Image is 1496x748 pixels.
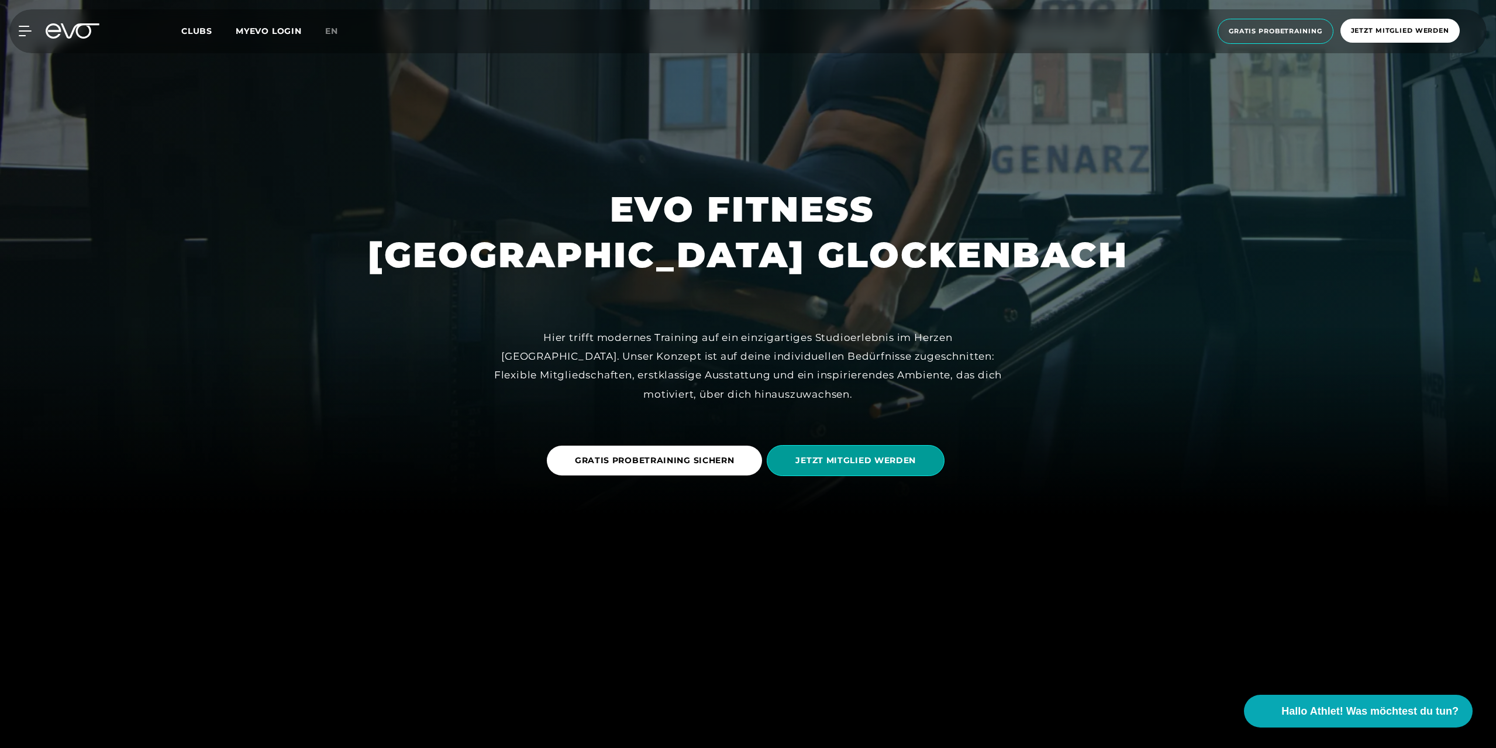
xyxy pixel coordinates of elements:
span: GRATIS PROBETRAINING SICHERN [575,454,735,467]
span: JETZT MITGLIED WERDEN [795,454,916,467]
a: JETZT MITGLIED WERDEN [767,436,949,485]
button: Hallo Athlet! Was möchtest du tun? [1244,695,1473,728]
a: MYEVO LOGIN [236,26,302,36]
a: Clubs [181,25,236,36]
span: Hallo Athlet! Was möchtest du tun? [1281,704,1459,719]
span: Gratis Probetraining [1229,26,1322,36]
a: Gratis Probetraining [1214,19,1337,44]
a: GRATIS PROBETRAINING SICHERN [547,437,767,484]
span: Clubs [181,26,212,36]
a: Jetzt Mitglied werden [1337,19,1463,44]
span: Jetzt Mitglied werden [1351,26,1449,36]
div: Hier trifft modernes Training auf ein einzigartiges Studioerlebnis im Herzen [GEOGRAPHIC_DATA]. U... [485,328,1011,404]
h1: EVO FITNESS [GEOGRAPHIC_DATA] GLOCKENBACH [368,187,1128,278]
a: en [325,25,352,38]
span: en [325,26,338,36]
